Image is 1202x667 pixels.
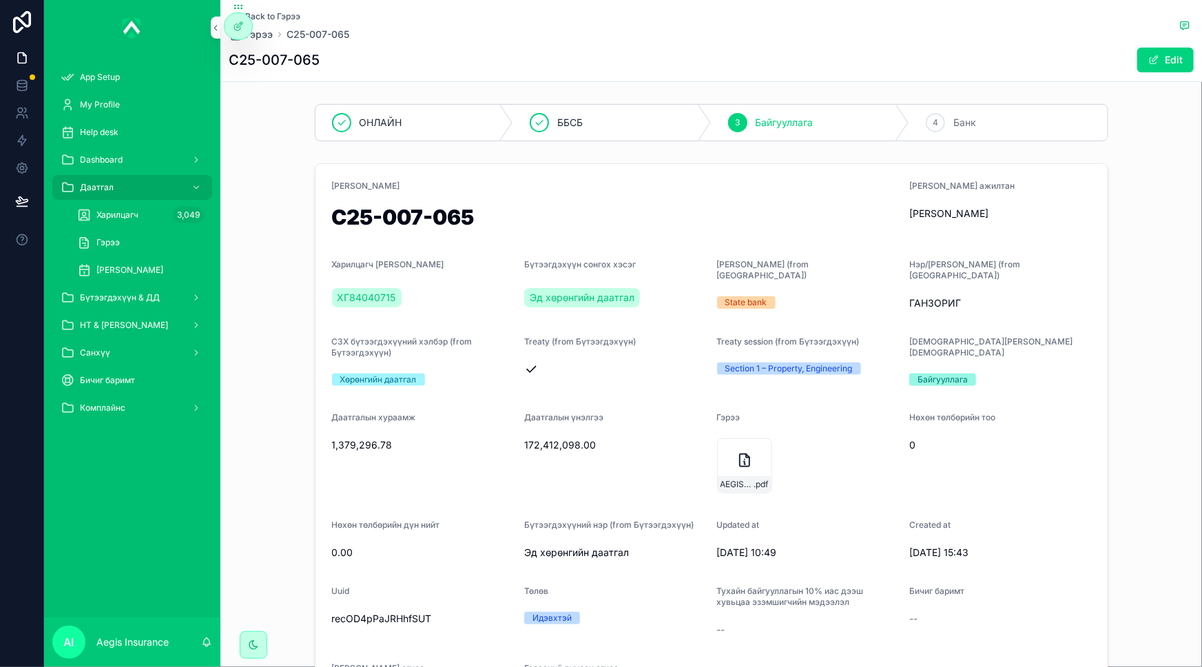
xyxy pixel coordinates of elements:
span: НТ & [PERSON_NAME] [80,320,168,331]
a: My Profile [52,92,212,117]
img: App logo [123,17,142,39]
a: C25-007-065 [287,28,349,41]
div: Хөрөнгийн даатгал [340,373,417,386]
p: Aegis Insurance [96,635,169,649]
span: Санхүү [80,347,110,358]
span: [PERSON_NAME] [332,181,400,191]
button: Edit [1137,48,1194,72]
span: My Profile [80,99,120,110]
a: [PERSON_NAME] [69,258,212,283]
a: App Setup [52,65,212,90]
span: [DATE] 15:43 [909,546,1091,560]
span: Бичиг баримт [80,375,135,386]
span: Даатгал [80,182,114,193]
a: Бичиг баримт [52,368,212,393]
h1: C25-007-065 [229,50,320,70]
a: Dashboard [52,147,212,172]
div: Идэвхтэй [532,612,572,624]
a: Help desk [52,120,212,145]
span: Гэрээ [717,412,740,422]
span: Тухайн байгууллагын 10% иас дээш хувьцаа эзэмшигчийн мэдээлэл [717,586,864,607]
div: Section 1 – Property, Engineering [725,362,853,375]
span: [PERSON_NAME] ажилтан [909,181,1015,191]
span: 172,412,098.00 [524,438,706,452]
span: Treaty session (from Бүтээгдэхүүн) [717,336,860,347]
span: [PERSON_NAME] [96,265,163,276]
span: .pdf [754,479,769,490]
a: НТ & [PERSON_NAME] [52,313,212,338]
span: Эд хөрөнгийн даатгал [524,546,706,560]
span: Эд хөрөнгийн даатгал [530,291,634,305]
span: Нөхөн төлбөрийн тоо [909,412,995,422]
span: [DATE] 10:49 [717,546,899,560]
a: Даатгал [52,175,212,200]
span: -- [909,612,918,626]
a: Комплайнс [52,396,212,420]
span: Даатгалын хураамж [332,412,416,422]
span: Бүтээгдэхүүн & ДД [80,292,160,303]
span: 0 [909,438,1091,452]
span: Бүтээгдэхүүний нэр (from Бүтээгдэхүүн) [524,520,694,530]
span: Төлөв [524,586,548,596]
span: [DEMOGRAPHIC_DATA][PERSON_NAME][DEMOGRAPHIC_DATA] [909,336,1073,358]
span: Банк [953,116,976,130]
span: recOD4pPaJRHhfSUT [332,612,514,626]
span: Комплайнс [80,402,125,413]
span: Бичиг баримт [909,586,964,596]
div: Байгууллага [918,373,968,386]
span: AI [64,634,74,650]
span: Бүтээгдэхүүн сонгох хэсэг [524,259,636,269]
span: Uuid [332,586,350,596]
span: AEGIS-KM_00495 [721,479,754,490]
span: [PERSON_NAME] [909,207,1091,220]
span: СЗХ бүтээгдэхүүний хэлбэр (from Бүтээгдэхүүн) [332,336,473,358]
span: Dashboard [80,154,123,165]
span: 3 [735,117,740,128]
a: Гэрээ [69,230,212,255]
span: Нөхөн төлбөрийн дүн нийт [332,520,440,530]
span: Treaty (from Бүтээгдэхүүн) [524,336,636,347]
span: 0.00 [332,546,514,560]
span: Гэрээ [96,237,120,248]
span: Байгууллага [756,116,814,130]
div: State bank [725,296,767,309]
span: ОНЛАЙН [360,116,402,130]
div: scrollable content [44,55,220,438]
a: ХГ84040715 [332,288,402,307]
span: Updated at [717,520,760,530]
a: Харилцагч3,049 [69,203,212,227]
span: ББСБ [557,116,583,130]
span: Created at [909,520,951,530]
a: Бүтээгдэхүүн & ДД [52,285,212,310]
span: [PERSON_NAME] (from [GEOGRAPHIC_DATA]) [717,259,809,280]
span: -- [717,623,725,637]
a: Эд хөрөнгийн даатгал [524,288,640,307]
span: 1,379,296.78 [332,438,514,452]
span: 4 [933,117,938,128]
span: ХГ84040715 [338,291,396,305]
span: Нэр/[PERSON_NAME] (from [GEOGRAPHIC_DATA]) [909,259,1020,280]
span: App Setup [80,72,120,83]
a: Back to Гэрээ [229,11,300,22]
span: Харилцагч [PERSON_NAME] [332,259,444,269]
span: Help desk [80,127,118,138]
span: ГАНЗОРИГ [909,296,1091,310]
span: Харилцагч [96,209,138,220]
span: Даатгалын үнэлгээ [524,412,603,422]
span: Back to Гэрээ [245,11,300,22]
div: 3,049 [173,207,204,223]
a: Санхүү [52,340,212,365]
span: Гэрээ [245,28,273,41]
h1: C25-007-065 [332,207,899,233]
